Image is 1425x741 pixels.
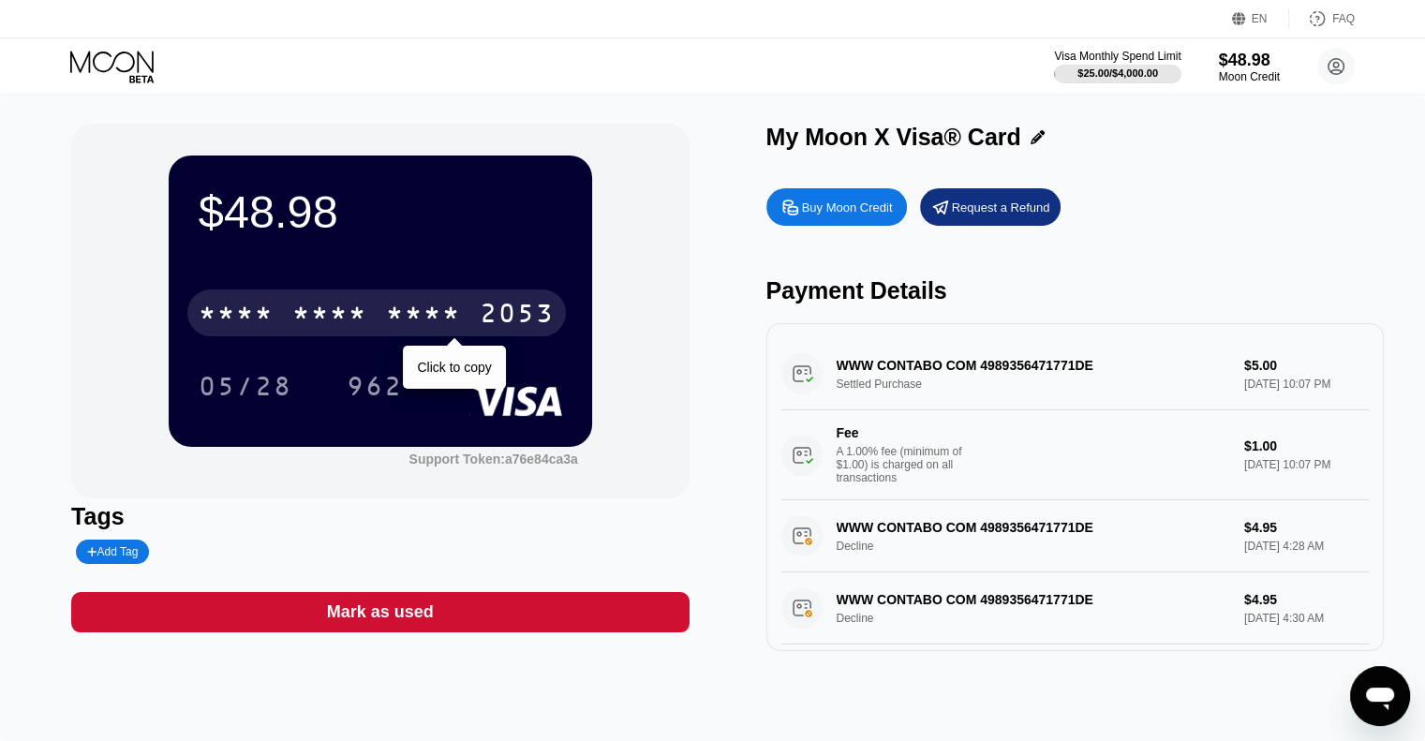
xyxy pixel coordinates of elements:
[1077,67,1158,79] div: $25.00 / $4,000.00
[71,592,689,632] div: Mark as used
[333,363,417,409] div: 962
[408,452,577,467] div: Support Token: a76e84ca3a
[199,374,292,404] div: 05/28
[76,540,149,564] div: Add Tag
[1350,666,1410,726] iframe: Button to launch messaging window
[1289,9,1355,28] div: FAQ
[87,545,138,558] div: Add Tag
[71,503,689,530] div: Tags
[1054,50,1180,83] div: Visa Monthly Spend Limit$25.00/$4,000.00
[185,363,306,409] div: 05/28
[766,277,1384,304] div: Payment Details
[1219,51,1280,83] div: $48.98Moon Credit
[837,445,977,484] div: A 1.00% fee (minimum of $1.00) is charged on all transactions
[1244,438,1369,453] div: $1.00
[1219,51,1280,70] div: $48.98
[1219,70,1280,83] div: Moon Credit
[920,188,1061,226] div: Request a Refund
[1244,458,1369,471] div: [DATE] 10:07 PM
[766,188,907,226] div: Buy Moon Credit
[417,360,491,375] div: Click to copy
[766,124,1021,151] div: My Moon X Visa® Card
[408,452,577,467] div: Support Token:a76e84ca3a
[1332,12,1355,25] div: FAQ
[347,374,403,404] div: 962
[1054,50,1180,63] div: Visa Monthly Spend Limit
[952,200,1050,215] div: Request a Refund
[837,425,968,440] div: Fee
[1232,9,1289,28] div: EN
[327,601,434,623] div: Mark as used
[1252,12,1268,25] div: EN
[199,185,562,238] div: $48.98
[802,200,893,215] div: Buy Moon Credit
[480,301,555,331] div: 2053
[781,410,1369,500] div: FeeA 1.00% fee (minimum of $1.00) is charged on all transactions$1.00[DATE] 10:07 PM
